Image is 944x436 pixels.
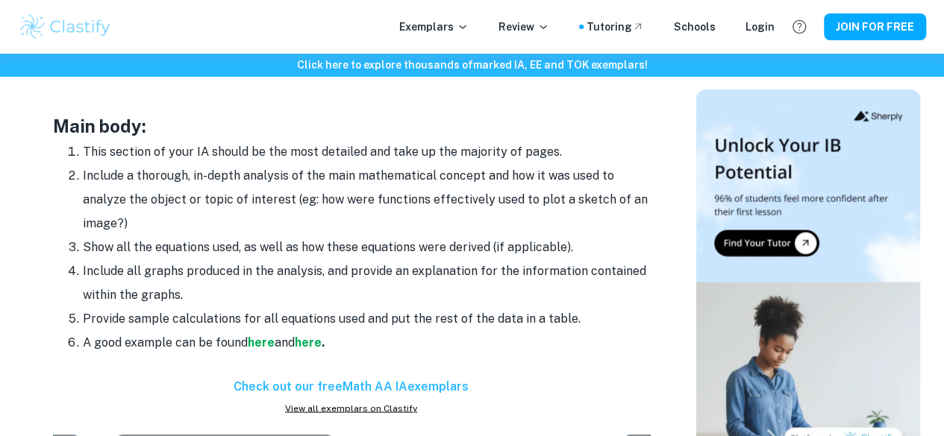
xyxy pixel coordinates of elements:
[53,113,650,139] h3: Main body:
[399,19,469,35] p: Exemplars
[83,259,650,306] li: Include all graphs produced in the analysis, and provide an explanation for the information conta...
[824,13,926,40] button: JOIN FOR FREE
[83,235,650,259] li: Show all the equations used, as well as how these equations were derived (if applicable).
[745,19,775,35] a: Login
[83,139,650,163] li: This section of your IA should be the most detailed and take up the majority of pages.
[674,19,716,35] a: Schools
[322,335,325,349] strong: .
[83,306,650,330] li: Provide sample calculations for all equations used and put the rest of the data in a table.
[587,19,644,35] a: Tutoring
[83,163,650,235] li: Include a thorough, in-depth analysis of the main mathematical concept and how it was used to ana...
[18,12,113,42] img: Clastify logo
[83,330,650,354] li: A good example can be found and
[295,335,322,349] a: here
[53,377,650,395] h6: Check out our free Math AA IA exemplars
[53,401,650,414] a: View all exemplars on Clastify
[3,57,941,73] h6: Click here to explore thousands of marked IA, EE and TOK exemplars !
[787,14,812,40] button: Help and Feedback
[248,335,275,349] a: here
[498,19,549,35] p: Review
